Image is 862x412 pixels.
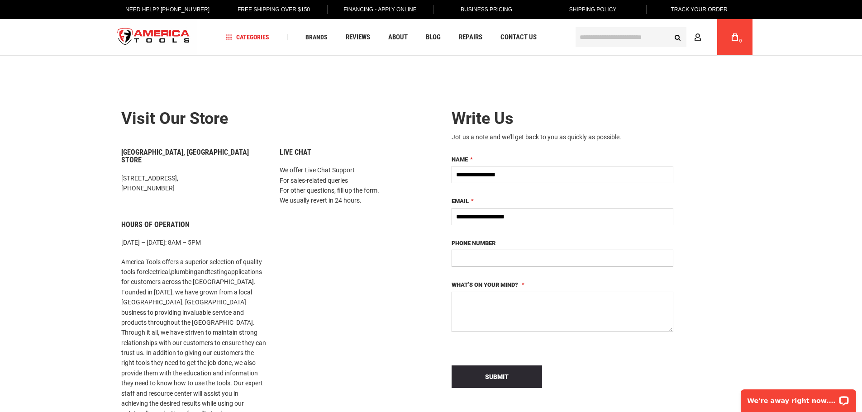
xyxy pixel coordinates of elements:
span: Repairs [459,34,482,41]
span: Submit [485,373,509,380]
p: [DATE] – [DATE]: 8AM – 5PM [121,237,266,247]
span: Shipping Policy [569,6,617,13]
a: Categories [222,31,273,43]
button: Search [669,28,686,46]
button: Submit [452,365,542,388]
a: Brands [301,31,332,43]
span: Categories [226,34,269,40]
span: 0 [739,38,742,43]
a: Contact Us [496,31,541,43]
span: Write Us [452,109,514,128]
p: We offer Live Chat Support For sales-related queries For other questions, fill up the form. We us... [280,165,424,206]
span: Email [452,198,469,204]
span: About [388,34,408,41]
iframe: LiveChat chat widget [735,384,862,412]
a: store logo [110,20,198,54]
a: electrical [145,268,170,275]
h6: [GEOGRAPHIC_DATA], [GEOGRAPHIC_DATA] Store [121,148,266,164]
div: Jot us a note and we’ll get back to you as quickly as possible. [452,133,673,142]
span: Blog [426,34,441,41]
a: Repairs [455,31,486,43]
a: 0 [726,19,743,55]
img: America Tools [110,20,198,54]
span: Brands [305,34,328,40]
h6: Live Chat [280,148,424,156]
span: Contact Us [500,34,537,41]
p: [STREET_ADDRESS], [PHONE_NUMBER] [121,173,266,194]
span: Name [452,156,468,163]
a: About [384,31,412,43]
a: plumbing [171,268,197,275]
a: Blog [422,31,445,43]
span: Reviews [346,34,370,41]
h2: Visit our store [121,110,424,128]
a: Reviews [342,31,374,43]
span: Phone Number [452,240,495,246]
a: testing [208,268,228,275]
span: What’s on your mind? [452,281,518,288]
h6: Hours of Operation [121,221,266,229]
